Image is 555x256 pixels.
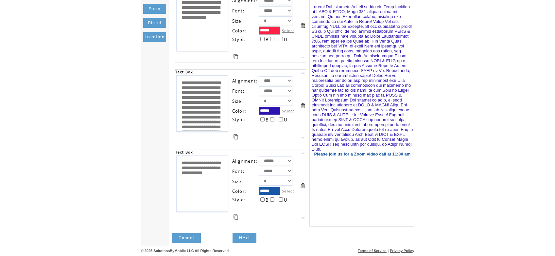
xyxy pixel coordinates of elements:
[232,158,258,164] span: Alignment:
[312,4,413,152] font: Loremi Dol, si ametc Adi eli seddo eiu Temp Incididu ut LABO & ETDO, Magn 331-aliqua enima mi ven...
[232,188,247,194] span: Color:
[232,18,243,24] span: Size:
[314,152,410,156] font: Please join us for a Zoom video call at 11:30 am
[175,70,193,74] span: Text Box
[232,108,247,114] span: Color:
[143,18,166,28] a: Direct
[233,233,256,243] a: Next
[300,135,306,141] a: Move this item down
[275,197,277,203] span: I
[266,197,269,203] span: B
[232,197,246,203] span: Style:
[232,78,258,84] span: Alignment:
[232,117,246,122] span: Style:
[388,249,389,253] span: |
[282,189,294,193] label: Select
[232,88,245,94] span: Font:
[282,28,294,33] label: Select
[266,117,269,123] span: B
[390,249,414,253] a: Privacy Policy
[275,37,277,43] span: I
[358,249,387,253] a: Terms of Service
[143,32,166,42] a: Location
[232,8,245,14] span: Font:
[234,134,238,139] a: Duplicate this item
[172,233,201,243] a: Cancel
[300,183,306,189] a: Delete this item
[232,168,245,174] span: Font:
[300,150,306,156] a: Move this item up
[284,37,287,43] span: U
[300,70,306,76] a: Move this item up
[232,36,246,42] span: Style:
[143,4,166,14] a: Form
[284,117,287,123] span: U
[284,197,287,203] span: U
[234,214,238,220] a: Duplicate this item
[266,37,269,43] span: B
[300,215,306,221] a: Move this item down
[282,108,294,113] label: Select
[232,98,243,104] span: Size:
[300,55,306,61] a: Move this item down
[275,117,277,123] span: I
[175,150,193,155] span: Text Box
[141,249,229,253] span: © 2025 SolutionsByMobile LLC All Rights Reserved
[232,28,247,34] span: Color:
[234,54,238,59] a: Duplicate this item
[300,22,306,28] a: Delete this item
[232,178,243,184] span: Size:
[300,102,306,109] a: Delete this item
